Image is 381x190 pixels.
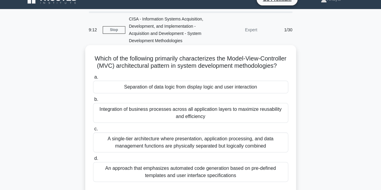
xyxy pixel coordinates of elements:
[94,97,98,102] span: b.
[103,26,125,34] a: Stop
[125,13,208,47] div: CISA - Information Systems Acquisition, Development, and Implementation - Acquisition and Develop...
[208,24,261,36] div: Expert
[93,103,288,123] div: Integration of business processes across all application layers to maximize reusability and effic...
[94,74,98,79] span: a.
[93,81,288,93] div: Separation of data logic from display logic and user interaction
[94,156,98,161] span: d.
[94,126,98,131] span: c.
[261,24,296,36] div: 1/30
[93,162,288,182] div: An approach that emphasizes automated code generation based on pre-defined templates and user int...
[92,55,289,70] h5: Which of the following primarily characterizes the Model-View-Controller (MVC) architectural patt...
[85,24,103,36] div: 9:12
[93,132,288,152] div: A single-tier architecture where presentation, application processing, and data management functi...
